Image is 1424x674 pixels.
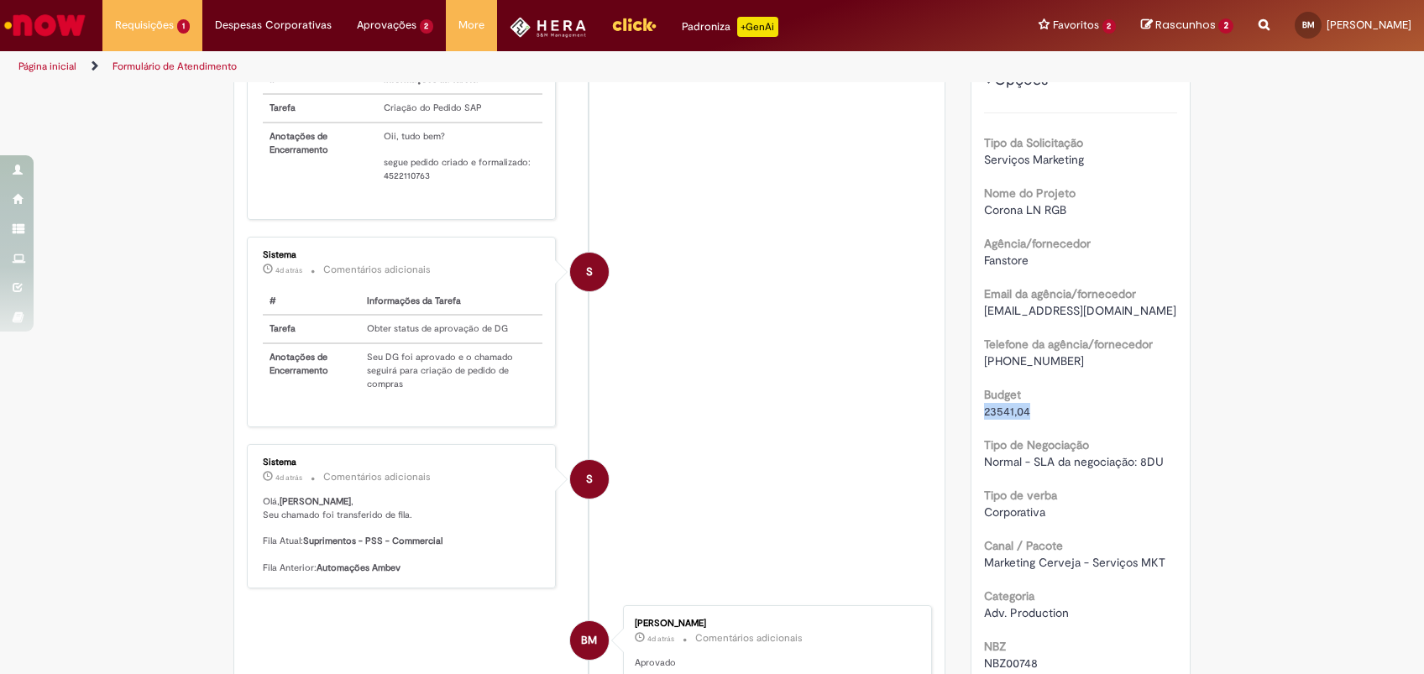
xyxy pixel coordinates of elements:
[323,470,431,484] small: Comentários adicionais
[984,639,1006,654] b: NBZ
[682,17,778,37] div: Padroniza
[115,17,174,34] span: Requisições
[984,538,1063,553] b: Canal / Pacote
[984,387,1021,402] b: Budget
[984,404,1030,419] span: 23541,04
[177,19,190,34] span: 1
[275,473,302,483] time: 25/09/2025 13:03:15
[984,656,1038,671] span: NBZ00748
[570,621,609,660] div: Barbara Marques De Moraes
[984,303,1176,318] span: [EMAIL_ADDRESS][DOMAIN_NAME]
[263,123,377,190] th: Anotações de Encerramento
[586,252,593,292] span: S
[275,265,302,275] span: 4d atrás
[984,202,1066,217] span: Corona LN RGB
[1302,19,1315,30] span: BM
[984,152,1084,167] span: Serviços Marketing
[1141,18,1233,34] a: Rascunhos
[280,495,351,508] b: [PERSON_NAME]
[647,634,674,644] span: 4d atrás
[984,135,1083,150] b: Tipo da Solicitação
[611,12,657,37] img: click_logo_yellow_360x200.png
[635,619,914,629] div: [PERSON_NAME]
[570,460,609,499] div: System
[1327,18,1411,32] span: [PERSON_NAME]
[984,588,1034,603] b: Categoria
[18,60,76,73] a: Página inicial
[1155,17,1216,33] span: Rascunhos
[510,17,586,38] img: HeraLogo.png
[984,236,1091,251] b: Agência/fornecedor
[984,337,1153,352] b: Telefone da agência/fornecedor
[377,123,542,190] td: Oii, tudo bem? segue pedido criado e formalizado: 4522110763
[215,17,332,34] span: Despesas Corporativas
[647,634,674,644] time: 25/09/2025 11:11:40
[263,343,360,397] th: Anotações de Encerramento
[263,94,377,123] th: Tarefa
[984,286,1136,301] b: Email da agência/fornecedor
[984,437,1089,452] b: Tipo de Negociação
[275,265,302,275] time: 25/09/2025 13:03:16
[581,620,597,661] span: BM
[570,253,609,291] div: System
[2,8,88,42] img: ServiceNow
[263,250,542,260] div: Sistema
[377,94,542,123] td: Criação do Pedido SAP
[113,60,237,73] a: Formulário de Atendimento
[984,353,1084,368] span: [PHONE_NUMBER]
[263,457,542,468] div: Sistema
[360,288,542,316] th: Informações da Tarefa
[984,504,1045,520] span: Corporativa
[263,495,542,574] p: Olá, , Seu chamado foi transferido de fila. Fila Atual: Fila Anterior:
[586,459,593,499] span: S
[275,473,302,483] span: 4d atrás
[984,185,1076,201] b: Nome do Projeto
[323,263,431,277] small: Comentários adicionais
[737,17,778,37] p: +GenAi
[1218,18,1233,34] span: 2
[695,631,803,645] small: Comentários adicionais
[360,315,542,343] td: Obter status de aprovação de DG
[1053,17,1099,34] span: Favoritos
[458,17,484,34] span: More
[357,17,416,34] span: Aprovações
[263,288,360,316] th: #
[984,555,1165,570] span: Marketing Cerveja - Serviços MKT
[984,605,1069,620] span: Adv. Production
[420,19,434,34] span: 2
[263,315,360,343] th: Tarefa
[317,562,400,574] b: Automações Ambev
[303,535,442,547] b: Suprimentos - PSS - Commercial
[1102,19,1117,34] span: 2
[360,343,542,397] td: Seu DG foi aprovado e o chamado seguirá para criação de pedido de compras
[984,488,1057,503] b: Tipo de verba
[13,51,937,82] ul: Trilhas de página
[635,656,914,670] p: Aprovado
[984,253,1029,268] span: Fanstore
[984,454,1164,469] span: Normal - SLA da negociação: 8DU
